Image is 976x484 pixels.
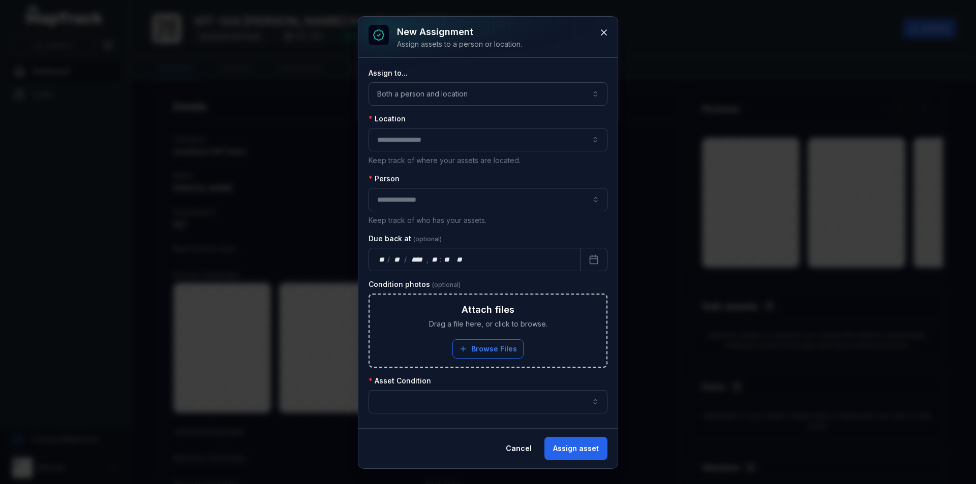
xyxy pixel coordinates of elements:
[580,248,607,271] button: Calendar
[442,254,452,265] div: minute,
[426,254,430,265] div: ,
[369,376,431,386] label: Asset Condition
[404,254,408,265] div: /
[452,339,524,359] button: Browse Files
[369,234,442,244] label: Due back at
[369,114,406,124] label: Location
[429,319,547,329] span: Drag a file here, or click to browse.
[369,155,607,166] p: Keep track of where your assets are located.
[369,82,607,106] button: Both a person and location
[369,215,607,225] p: Keep track of who has your assets.
[408,254,426,265] div: year,
[397,25,522,39] h3: New assignment
[430,254,440,265] div: hour,
[544,437,607,460] button: Assign asset
[369,279,461,289] label: Condition photos
[369,68,408,78] label: Assign to...
[377,254,387,265] div: day,
[497,437,540,460] button: Cancel
[391,254,405,265] div: month,
[454,254,466,265] div: am/pm,
[369,174,400,184] label: Person
[387,254,391,265] div: /
[397,39,522,49] div: Assign assets to a person or location.
[440,254,442,265] div: :
[369,188,607,211] input: assignment-add:person-label
[462,303,514,317] h3: Attach files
